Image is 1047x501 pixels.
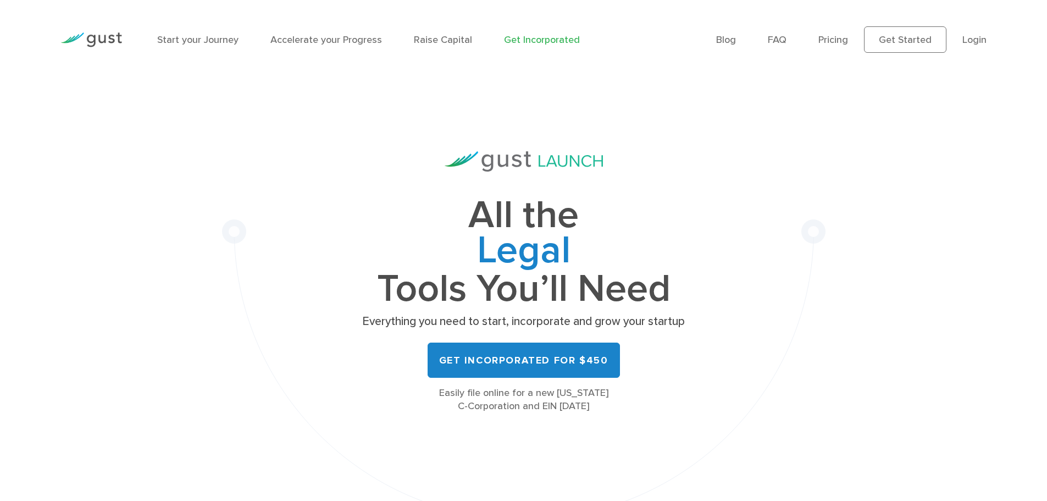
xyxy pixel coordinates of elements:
[716,34,736,46] a: Blog
[359,233,689,272] span: Legal
[157,34,239,46] a: Start your Journey
[445,151,603,172] img: Gust Launch Logo
[60,32,122,47] img: Gust Logo
[962,34,987,46] a: Login
[414,34,472,46] a: Raise Capital
[504,34,580,46] a: Get Incorporated
[768,34,786,46] a: FAQ
[359,387,689,413] div: Easily file online for a new [US_STATE] C-Corporation and EIN [DATE]
[818,34,848,46] a: Pricing
[359,314,689,329] p: Everything you need to start, incorporate and grow your startup
[359,198,689,306] h1: All the Tools You’ll Need
[428,343,620,378] a: Get Incorporated for $450
[270,34,382,46] a: Accelerate your Progress
[864,26,946,53] a: Get Started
